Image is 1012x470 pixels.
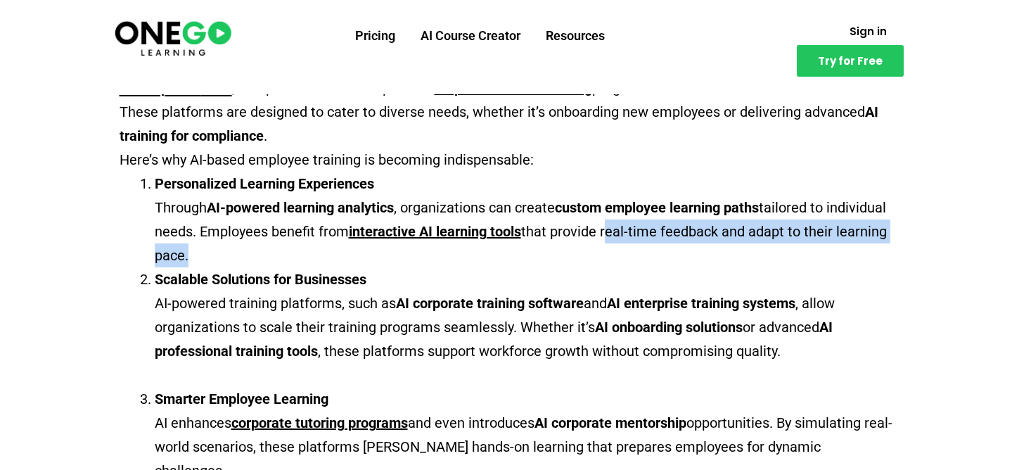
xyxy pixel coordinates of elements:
[607,295,795,312] b: AI enterprise training systems
[534,414,686,431] b: AI corporate mentorship
[797,45,904,77] a: Try for Free
[155,390,328,407] b: Smarter Employee Learning
[850,26,887,37] span: Sign in
[555,199,759,216] b: custom employee learning paths
[818,56,883,66] span: Try for Free
[231,414,408,431] a: corporate tutoring programs
[318,343,781,360] span: , these platforms support workforce growth without compromising quality.
[595,319,743,336] b: AI onboarding solutions
[155,175,374,192] b: Personalized Learning Experiences
[207,199,394,216] b: AI-powered learning analytics
[408,18,533,54] a: AI Course Creator
[155,223,887,264] span: that provide real-time feedback and adapt to their learning pace.
[264,127,267,144] span: .
[584,295,607,312] span: and
[396,295,584,312] b: AI corporate training software
[120,151,534,168] span: Here’s why AI-based employee training is becoming indispensable:
[155,271,366,288] b: Scalable Solutions for Businesses
[349,223,521,240] a: interactive AI learning tools
[155,199,207,216] span: Through
[743,319,819,336] span: or advanced
[342,18,408,54] a: Pricing
[394,199,555,216] span: , organizations can create
[833,18,904,45] a: Sign in
[533,18,617,54] a: Resources
[155,295,396,312] span: AI-powered training platforms, such as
